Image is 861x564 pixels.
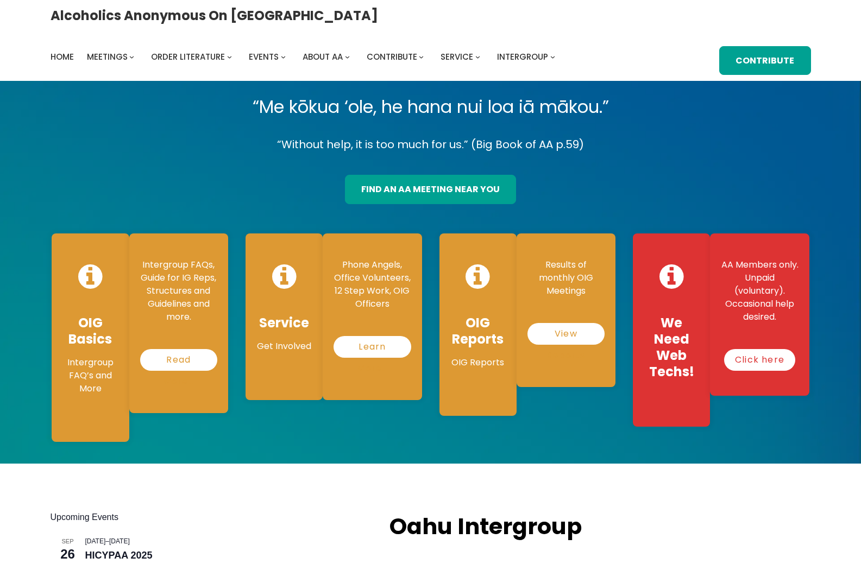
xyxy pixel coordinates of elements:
span: [DATE] [109,537,130,545]
span: Order Literature [151,51,225,62]
a: View Reports [527,323,605,345]
span: [DATE] [85,537,106,545]
span: Home [51,51,74,62]
a: Learn More… [334,336,411,358]
p: AA Members only. Unpaid (voluntary). Occasional help desired. [721,258,798,324]
p: Get Involved [256,340,312,353]
a: Read More… [140,349,217,371]
span: Service [441,51,473,62]
time: – [85,537,130,545]
h2: Upcoming Events [51,511,368,524]
p: Intergroup FAQs, Guide for IG Reps, Structures and Guidelines and more. [140,258,217,324]
p: Phone Angels, Office Volunteers, 12 Step Work, OIG Officers [334,258,411,310]
nav: Intergroup [51,49,559,65]
button: Service submenu [475,54,480,59]
a: Service [441,49,473,65]
h4: OIG Reports [450,315,506,347]
button: Contribute submenu [419,54,424,59]
span: Contribute [367,51,417,62]
p: OIG Reports [450,356,506,369]
span: Meetings [87,51,128,62]
a: Home [51,49,74,65]
h4: We Need Web Techs! [644,315,699,380]
p: “Me kōkua ‘ole, he hana nui loa iā mākou.” [43,92,818,122]
a: Contribute [719,46,811,75]
p: Intergroup FAQ’s and More [62,356,118,395]
h2: Oahu Intergroup [389,511,651,543]
a: HICYPAA 2025 [85,550,153,561]
button: Meetings submenu [129,54,134,59]
p: “Without help, it is too much for us.” (Big Book of AA p.59) [43,135,818,154]
a: Contribute [367,49,417,65]
span: About AA [303,51,343,62]
a: Alcoholics Anonymous on [GEOGRAPHIC_DATA] [51,4,378,27]
span: Intergroup [497,51,548,62]
span: 26 [51,545,85,563]
a: Intergroup [497,49,548,65]
button: About AA submenu [345,54,350,59]
button: Intergroup submenu [550,54,555,59]
span: Events [249,51,279,62]
span: Sep [51,537,85,546]
a: Meetings [87,49,128,65]
a: Events [249,49,279,65]
a: find an aa meeting near you [345,175,517,204]
p: Results of monthly OIG Meetings [527,258,605,297]
button: Order Literature submenu [227,54,232,59]
button: Events submenu [281,54,286,59]
h4: Service [256,315,312,331]
a: Click here [724,349,795,371]
h4: OIG Basics [62,315,118,347]
a: About AA [303,49,343,65]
